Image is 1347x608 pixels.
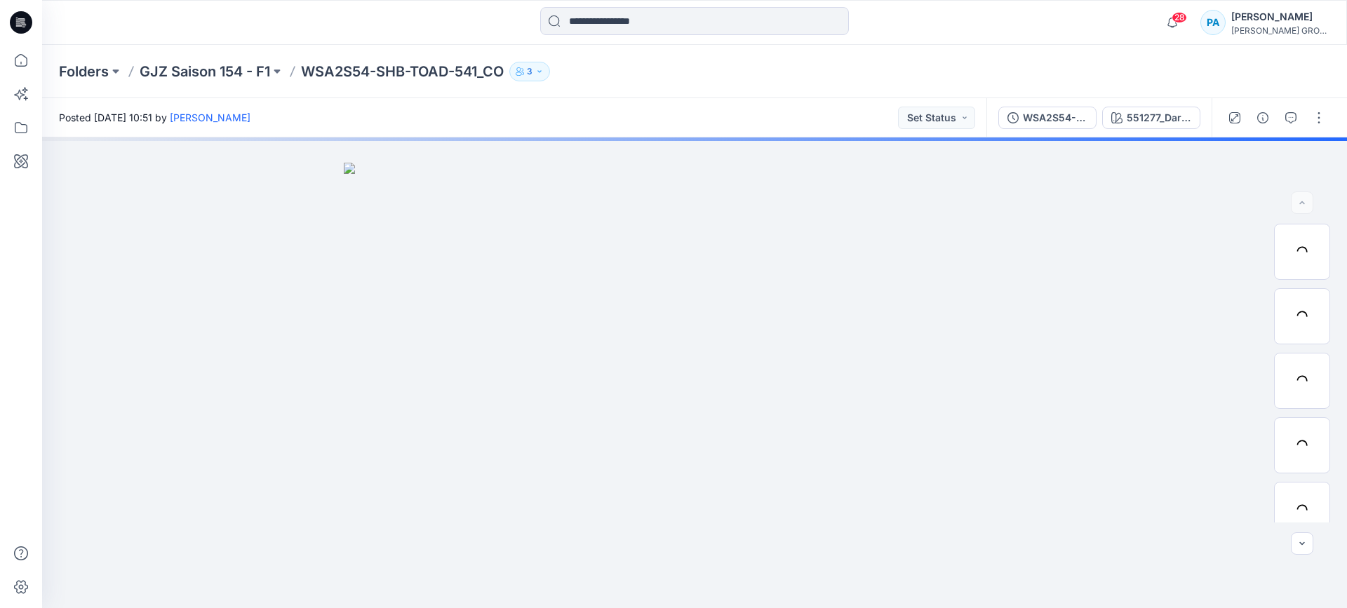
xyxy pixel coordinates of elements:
[1127,110,1191,126] div: 551277_Dark Taupe-Graphite-Printed
[170,112,250,123] a: [PERSON_NAME]
[1231,25,1329,36] div: [PERSON_NAME] GROUP
[1023,110,1087,126] div: WSA2S54-SHB-TOAD-541_CO
[1231,8,1329,25] div: [PERSON_NAME]
[1200,10,1226,35] div: PA
[1252,107,1274,129] button: Details
[998,107,1097,129] button: WSA2S54-SHB-TOAD-541_CO
[1172,12,1187,23] span: 28
[509,62,550,81] button: 3
[59,110,250,125] span: Posted [DATE] 10:51 by
[59,62,109,81] a: Folders
[1102,107,1200,129] button: 551277_Dark Taupe-Graphite-Printed
[140,62,270,81] a: GJZ Saison 154 - F1
[301,62,504,81] p: WSA2S54-SHB-TOAD-541_CO
[527,64,532,79] p: 3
